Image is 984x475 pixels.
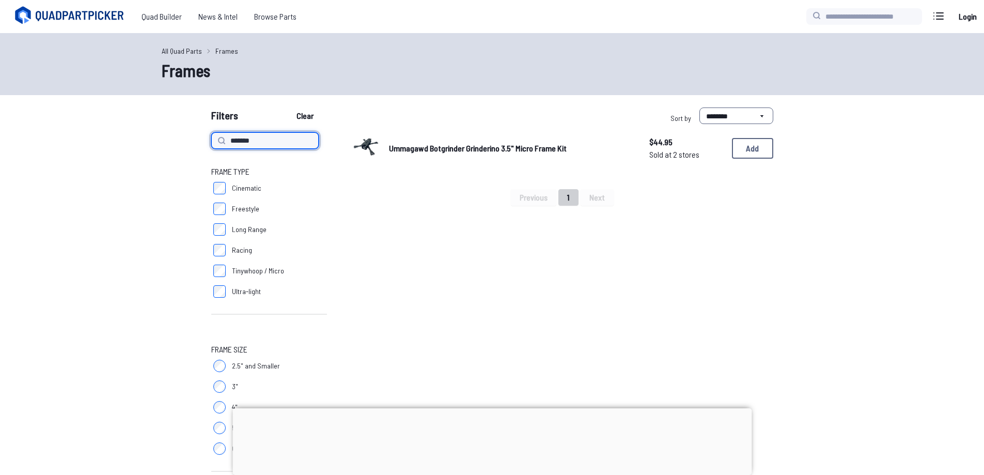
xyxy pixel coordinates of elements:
[213,285,226,298] input: Ultra-light
[232,266,284,276] span: Tinywhoop / Micro
[649,136,724,148] span: $44.95
[955,6,980,27] a: Login
[732,138,773,159] button: Add
[232,443,242,454] span: 6"+
[232,245,252,255] span: Racing
[213,265,226,277] input: Tinywhoop / Micro
[232,183,261,193] span: Cinematic
[670,114,691,122] span: Sort by
[232,381,238,392] span: 3"
[211,343,247,356] span: Frame Size
[246,6,305,27] a: Browse Parts
[288,108,322,124] button: Clear
[352,132,381,164] a: image
[389,142,633,155] a: Ummagawd Botgrinder Grinderino 3.5" Micro Frame Kit
[213,401,226,413] input: 4"
[213,223,226,236] input: Long Range
[215,45,238,56] a: Frames
[232,204,259,214] span: Freestyle
[213,360,226,372] input: 2.5" and Smaller
[232,423,238,433] span: 5"
[162,58,823,83] h1: Frames
[232,402,238,412] span: 4"
[213,442,226,455] input: 6"+
[232,286,261,297] span: Ultra-light
[649,148,724,161] span: Sold at 2 stores
[211,108,238,128] span: Filters
[213,244,226,256] input: Racing
[213,203,226,215] input: Freestyle
[352,132,381,161] img: image
[232,224,267,235] span: Long Range
[213,422,226,434] input: 5"
[162,45,202,56] a: All Quad Parts
[558,189,579,206] button: 1
[190,6,246,27] a: News & Intel
[211,165,249,178] span: Frame Type
[133,6,190,27] a: Quad Builder
[389,143,567,153] span: Ummagawd Botgrinder Grinderino 3.5" Micro Frame Kit
[232,361,280,371] span: 2.5" and Smaller
[699,108,773,124] select: Sort by
[232,408,752,472] iframe: Advertisement
[213,380,226,393] input: 3"
[213,182,226,194] input: Cinematic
